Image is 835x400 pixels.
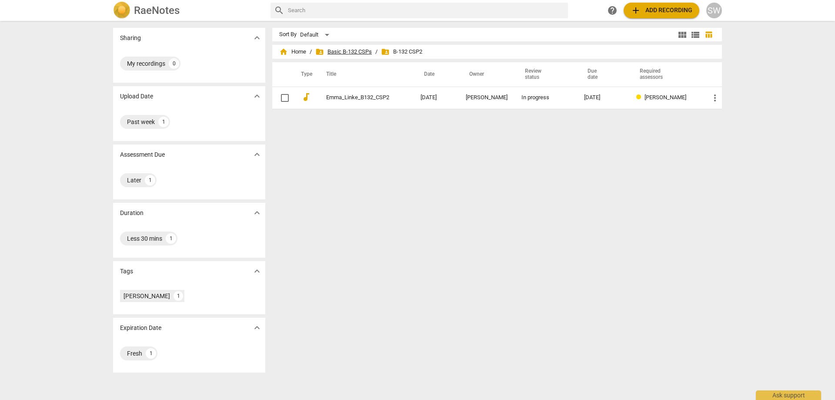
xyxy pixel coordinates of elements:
a: Emma_Linke_B132_CSP2 [326,94,389,101]
span: expand_more [252,323,262,333]
div: Sort By [279,31,297,38]
div: [PERSON_NAME] [466,94,508,101]
div: Later [127,176,141,185]
span: Add recording [631,5,692,16]
h2: RaeNotes [134,4,180,17]
span: B-132 CSP2 [381,47,422,56]
div: Less 30 mins [127,234,162,243]
th: Title [316,62,414,87]
span: Home [279,47,306,56]
div: Fresh [127,349,142,358]
th: Date [414,62,459,87]
span: more_vert [710,93,720,103]
span: expand_more [252,91,262,101]
div: My recordings [127,59,165,68]
span: table_chart [705,30,713,39]
span: Review status: in progress [636,94,645,101]
span: add [631,5,641,16]
div: 0 [169,58,179,69]
span: expand_more [252,208,262,218]
button: SW [706,3,722,18]
button: Tile view [676,28,689,41]
span: / [375,49,377,55]
p: Upload Date [120,92,153,101]
p: Assessment Due [120,150,165,159]
p: Expiration Date [120,323,161,333]
button: Show more [250,31,264,44]
th: Review status [514,62,577,87]
span: expand_more [252,266,262,276]
p: Duration [120,208,144,218]
input: Search [288,3,564,17]
span: expand_more [252,33,262,43]
th: Required assessors [629,62,703,87]
button: Show more [250,206,264,219]
span: search [274,5,284,16]
a: Help [605,3,620,18]
button: Show more [250,321,264,334]
span: audiotrack [301,92,311,102]
div: [DATE] [584,94,622,101]
p: Sharing [120,34,141,43]
div: 1 [146,348,156,359]
div: Ask support [756,390,821,400]
span: Basic B-132 CSPs [315,47,372,56]
span: / [310,49,312,55]
span: expand_more [252,149,262,160]
span: home [279,47,288,56]
div: Past week [127,118,155,126]
th: Owner [459,62,514,87]
th: Due date [577,62,629,87]
button: Show more [250,265,264,278]
td: [DATE] [414,87,459,109]
span: folder_shared [381,47,390,56]
button: Table view [702,28,715,41]
div: 1 [145,175,155,185]
div: Default [300,28,332,42]
span: view_list [690,30,701,40]
button: Show more [250,90,264,103]
div: 1 [166,233,176,244]
a: LogoRaeNotes [113,2,264,19]
div: [PERSON_NAME] [124,292,170,300]
button: List view [689,28,702,41]
img: Logo [113,2,130,19]
p: Tags [120,267,133,276]
div: 1 [174,291,183,301]
div: In progress [521,94,570,101]
span: view_module [677,30,688,40]
div: 1 [158,117,169,127]
span: folder_shared [315,47,324,56]
button: Upload [624,3,699,18]
span: help [607,5,618,16]
th: Type [294,62,316,87]
span: [PERSON_NAME] [645,94,686,101]
button: Show more [250,148,264,161]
